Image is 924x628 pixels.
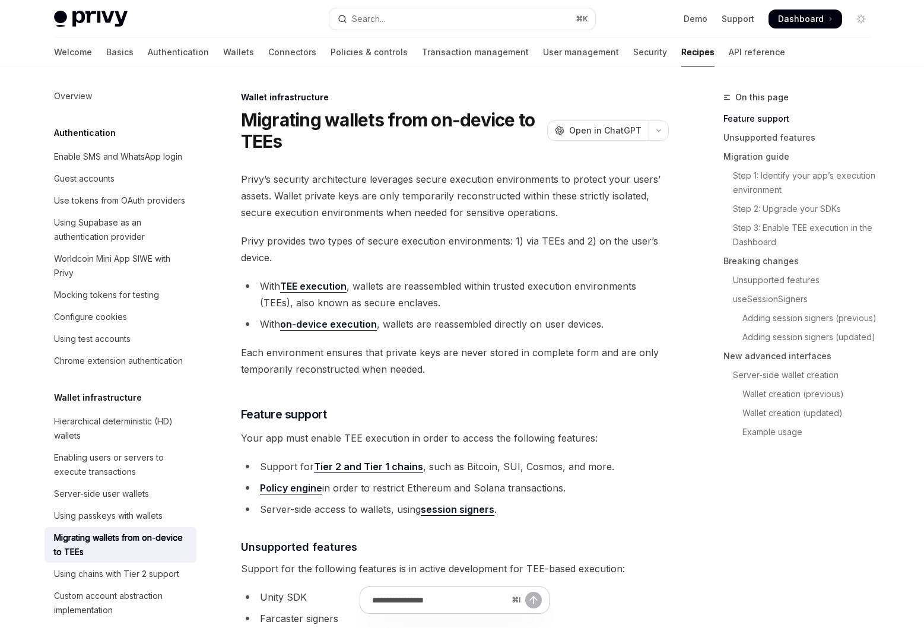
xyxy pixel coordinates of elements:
div: Using test accounts [54,332,131,346]
a: Chrome extension authentication [45,350,196,372]
a: Use tokens from OAuth providers [45,190,196,211]
li: Server-side access to wallets, using . [241,501,669,518]
div: Custom account abstraction implementation [54,589,189,617]
a: Feature support [723,109,880,128]
a: Step 2: Upgrade your SDKs [723,199,880,218]
a: Support [722,13,754,25]
button: Toggle dark mode [852,9,871,28]
a: Custom account abstraction implementation [45,585,196,621]
a: Connectors [268,38,316,66]
div: Using chains with Tier 2 support [54,567,179,581]
a: Using chains with Tier 2 support [45,563,196,585]
span: Support for the following features is in active development for TEE-based execution: [241,560,669,577]
h5: Authentication [54,126,116,140]
a: Welcome [54,38,92,66]
button: Send message [525,592,542,608]
a: useSessionSigners [723,290,880,309]
a: User management [543,38,619,66]
div: Enabling users or servers to execute transactions [54,451,189,479]
a: Unsupported features [723,128,880,147]
a: Overview [45,85,196,107]
a: TEE execution [280,280,347,293]
a: Security [633,38,667,66]
div: Enable SMS and WhatsApp login [54,150,182,164]
div: Use tokens from OAuth providers [54,194,185,208]
div: Overview [54,89,92,103]
a: Hierarchical deterministic (HD) wallets [45,411,196,446]
li: Support for , such as Bitcoin, SUI, Cosmos, and more. [241,458,669,475]
img: light logo [54,11,128,27]
a: Mocking tokens for testing [45,284,196,306]
a: API reference [729,38,785,66]
a: session signers [421,503,494,516]
span: Feature support [241,406,327,423]
a: Server-side wallet creation [723,366,880,385]
a: Configure cookies [45,306,196,328]
a: Demo [684,13,707,25]
div: Using Supabase as an authentication provider [54,215,189,244]
a: Tier 2 and Tier 1 chains [314,461,423,473]
a: Example usage [723,423,880,442]
button: Open in ChatGPT [547,120,649,141]
a: Migration guide [723,147,880,166]
a: Enable SMS and WhatsApp login [45,146,196,167]
input: Ask a question... [372,587,507,613]
a: Policy engine [260,482,322,494]
li: With , wallets are reassembled directly on user devices. [241,316,669,332]
div: Hierarchical deterministic (HD) wallets [54,414,189,443]
a: Dashboard [769,9,842,28]
a: Using Supabase as an authentication provider [45,212,196,248]
a: Enabling users or servers to execute transactions [45,447,196,483]
a: Worldcoin Mini App SIWE with Privy [45,248,196,284]
a: Guest accounts [45,168,196,189]
div: Configure cookies [54,310,127,324]
a: Step 3: Enable TEE execution in the Dashboard [723,218,880,252]
a: Step 1: Identify your app’s execution environment [723,166,880,199]
span: On this page [735,90,789,104]
span: Your app must enable TEE execution in order to access the following features: [241,430,669,446]
span: Privy provides two types of secure execution environments: 1) via TEEs and 2) on the user’s device. [241,233,669,266]
li: With , wallets are reassembled within trusted execution environments (TEEs), also known as secure... [241,278,669,311]
div: Search... [352,12,385,26]
a: Adding session signers (updated) [723,328,880,347]
div: Server-side user wallets [54,487,149,501]
span: Unsupported features [241,539,357,555]
span: ⌘ K [576,14,588,24]
div: Migrating wallets from on-device to TEEs [54,531,189,559]
h1: Migrating wallets from on-device to TEEs [241,109,542,152]
a: Using test accounts [45,328,196,350]
a: Wallet creation (updated) [723,404,880,423]
div: Mocking tokens for testing [54,288,159,302]
div: Worldcoin Mini App SIWE with Privy [54,252,189,280]
span: Dashboard [778,13,824,25]
li: in order to restrict Ethereum and Solana transactions. [241,480,669,496]
a: Recipes [681,38,715,66]
span: Open in ChatGPT [569,125,642,137]
a: Authentication [148,38,209,66]
a: New advanced interfaces [723,347,880,366]
a: Adding session signers (previous) [723,309,880,328]
a: Breaking changes [723,252,880,271]
a: Transaction management [422,38,529,66]
a: Server-side user wallets [45,483,196,505]
a: Wallets [223,38,254,66]
div: Chrome extension authentication [54,354,183,368]
div: Using passkeys with wallets [54,509,163,523]
div: Wallet infrastructure [241,91,669,103]
a: Basics [106,38,134,66]
h5: Wallet infrastructure [54,391,142,405]
div: Guest accounts [54,172,115,186]
span: Each environment ensures that private keys are never stored in complete form and are only tempora... [241,344,669,378]
a: Using passkeys with wallets [45,505,196,526]
a: Wallet creation (previous) [723,385,880,404]
a: Policies & controls [331,38,408,66]
a: Unsupported features [723,271,880,290]
button: Open search [329,8,595,30]
a: on-device execution [280,318,377,331]
span: Privy’s security architecture leverages secure execution environments to protect your users’ asse... [241,171,669,221]
a: Migrating wallets from on-device to TEEs [45,527,196,563]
